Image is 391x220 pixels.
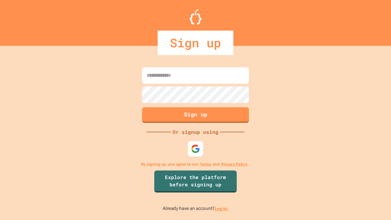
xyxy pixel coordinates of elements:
[142,107,249,123] button: Sign up
[221,161,247,167] a: Privacy Policy
[154,170,237,193] a: Explore the platform before signing up
[171,128,220,136] div: Or signup using
[191,144,200,153] img: google-icon.svg
[141,161,250,167] p: By signing up, you agree to our and .
[158,31,233,55] div: Sign up
[214,205,228,212] a: Log in.
[163,205,228,212] p: Already have an account?
[200,161,211,167] a: Terms
[189,9,202,24] img: Logo.svg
